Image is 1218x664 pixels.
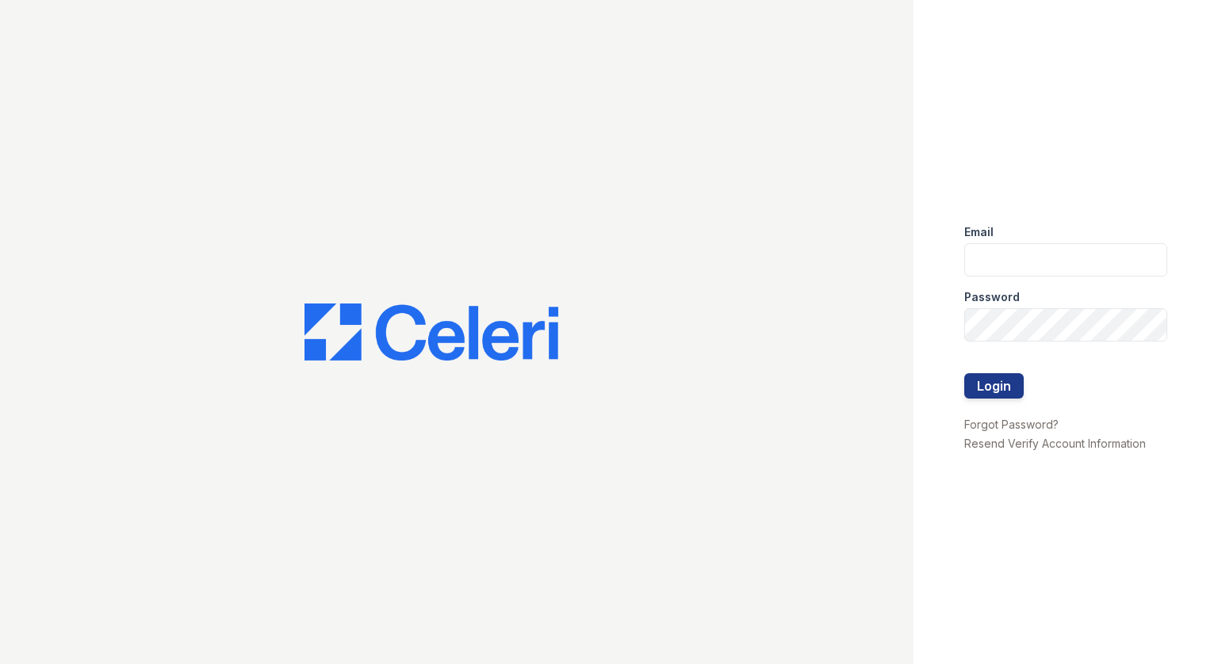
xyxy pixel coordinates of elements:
[964,373,1024,399] button: Login
[964,224,994,240] label: Email
[304,303,558,361] img: CE_Logo_Blue-a8612792a0a2168367f1c8372b55b34899dd931a85d93a1a3d3e32e68fde9ad4.png
[964,289,1020,305] label: Password
[964,437,1146,450] a: Resend Verify Account Information
[964,418,1059,431] a: Forgot Password?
